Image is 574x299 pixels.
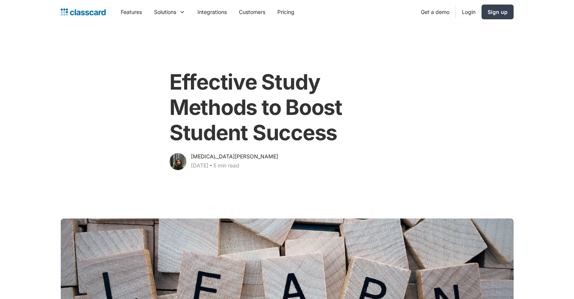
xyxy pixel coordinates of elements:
[271,3,300,20] a: Pricing
[169,70,405,146] h1: Effective Study Methods to Boost Student Success
[233,3,271,20] a: Customers
[208,161,213,172] div: ‧
[191,152,278,161] div: [MEDICAL_DATA][PERSON_NAME]
[191,3,233,20] a: Integrations
[154,8,176,16] div: Solutions
[213,161,239,170] div: 5 min read
[415,3,456,20] a: Get a demo
[191,161,208,170] div: [DATE]
[115,3,148,20] a: Features
[61,7,106,17] a: home
[488,8,508,16] div: Sign up
[148,3,191,20] div: Solutions
[456,3,482,20] a: Login
[482,5,514,19] a: Sign up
